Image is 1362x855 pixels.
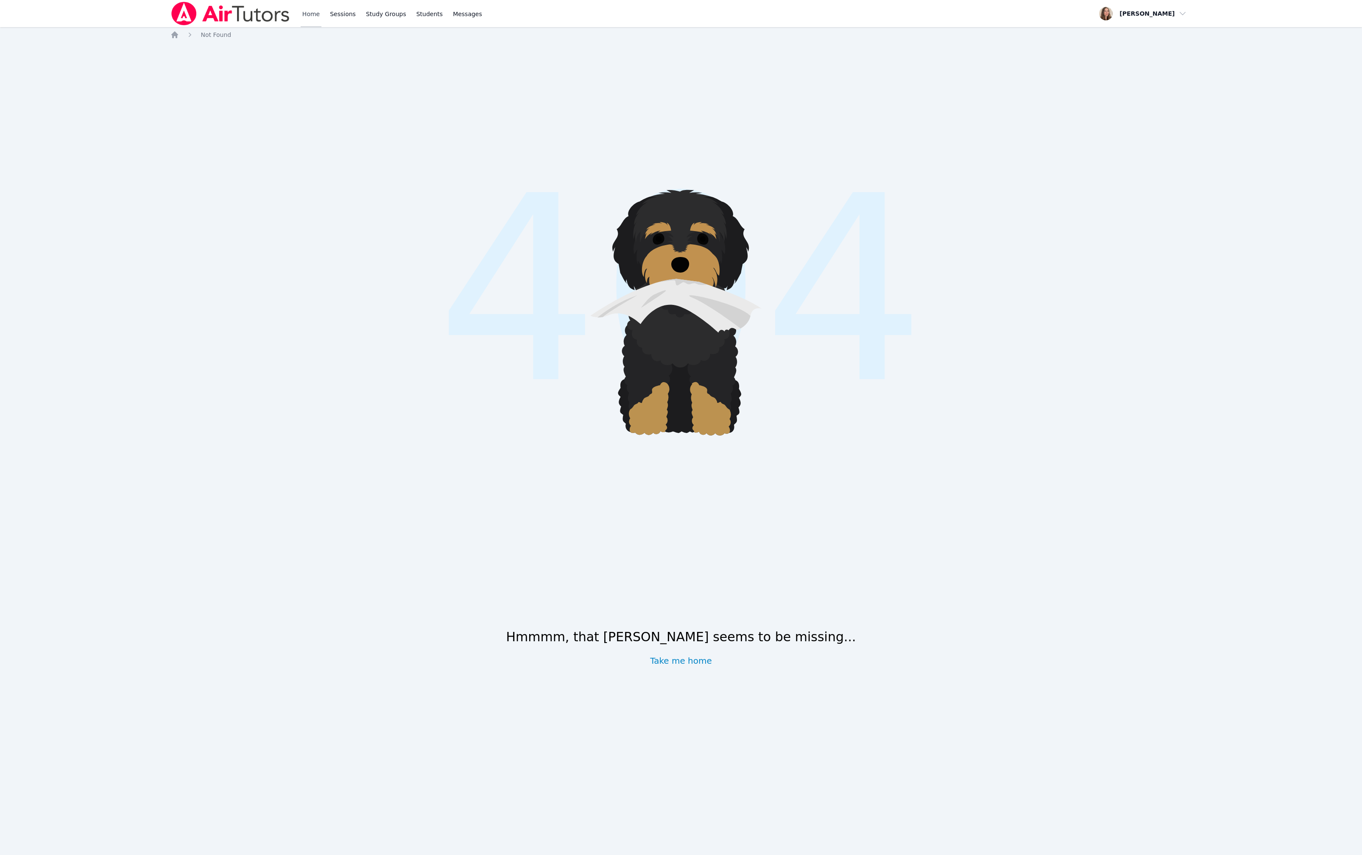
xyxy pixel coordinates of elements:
[170,31,1192,39] nav: Breadcrumb
[436,98,926,483] span: 404
[201,31,232,39] a: Not Found
[170,2,290,25] img: Air Tutors
[453,10,482,18] span: Messages
[201,31,232,38] span: Not Found
[650,655,712,667] a: Take me home
[506,629,856,645] h1: Hmmmm, that [PERSON_NAME] seems to be missing...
